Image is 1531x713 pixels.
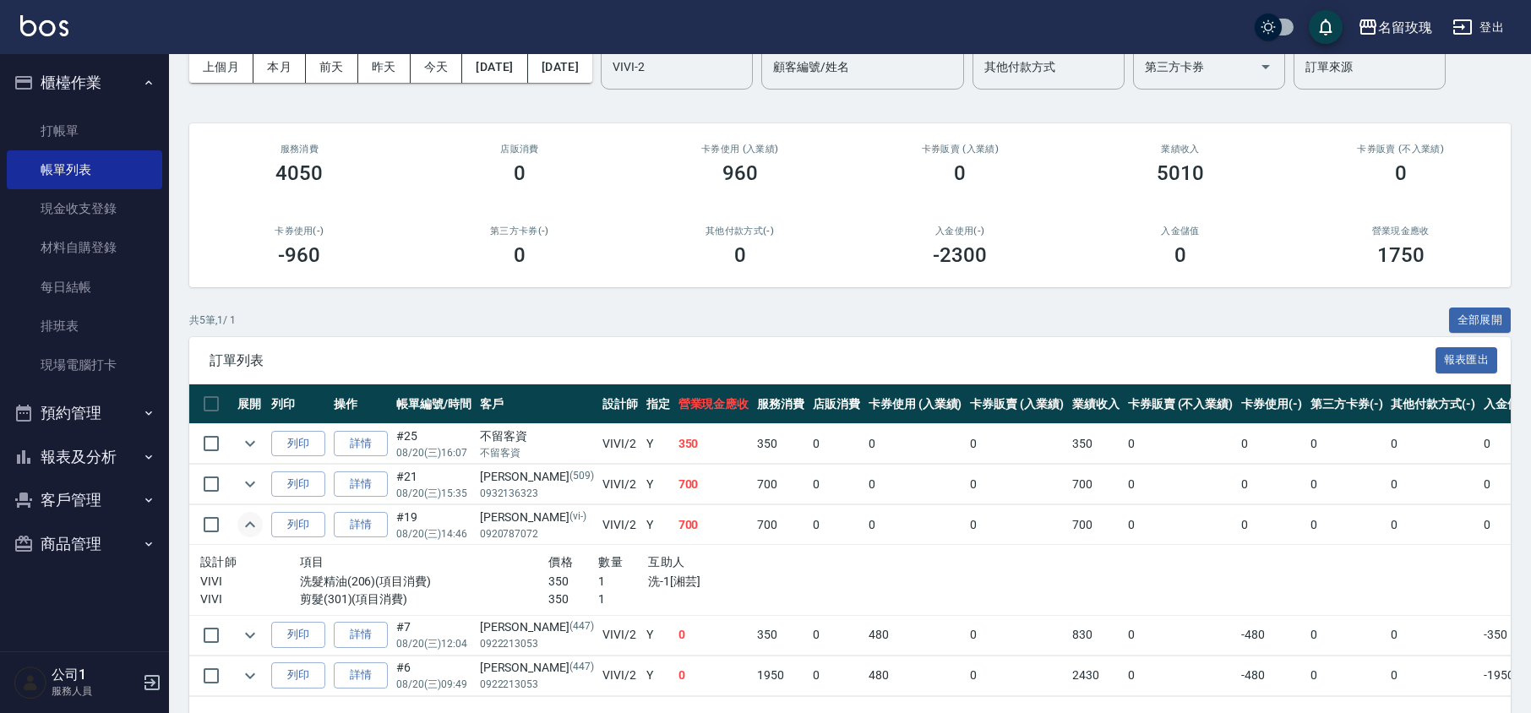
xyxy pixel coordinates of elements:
[1395,161,1407,185] h3: 0
[933,243,987,267] h3: -2300
[334,662,388,689] a: 詳情
[864,424,967,464] td: 0
[480,468,594,486] div: [PERSON_NAME]
[966,465,1068,504] td: 0
[569,509,586,526] p: (vi-)
[334,512,388,538] a: 詳情
[7,112,162,150] a: 打帳單
[392,656,476,695] td: #6
[1310,144,1490,155] h2: 卡券販賣 (不入業績)
[809,656,864,695] td: 0
[1068,424,1124,464] td: 350
[1351,10,1439,45] button: 名留玫瑰
[548,555,573,569] span: 價格
[1306,615,1387,655] td: 0
[480,636,594,651] p: 0922213053
[809,615,864,655] td: 0
[253,52,306,83] button: 本月
[480,427,594,445] div: 不留客資
[476,384,598,424] th: 客戶
[966,424,1068,464] td: 0
[271,512,325,538] button: 列印
[1237,384,1306,424] th: 卡券使用(-)
[528,52,592,83] button: [DATE]
[396,677,471,692] p: 08/20 (三) 09:49
[480,445,594,460] p: 不留客資
[237,471,263,497] button: expand row
[358,52,411,83] button: 昨天
[480,526,594,542] p: 0920787072
[1387,615,1479,655] td: 0
[396,636,471,651] p: 08/20 (三) 12:04
[809,384,864,424] th: 店販消費
[1252,53,1279,80] button: Open
[210,226,390,237] h2: 卡券使用(-)
[7,478,162,522] button: 客戶管理
[650,144,830,155] h2: 卡券使用 (入業績)
[392,465,476,504] td: #21
[809,465,864,504] td: 0
[648,573,798,591] p: 洗-1[湘芸]
[674,505,754,545] td: 700
[7,268,162,307] a: 每日結帳
[1387,424,1479,464] td: 0
[271,471,325,498] button: 列印
[237,512,263,537] button: expand row
[1306,465,1387,504] td: 0
[1306,656,1387,695] td: 0
[14,666,47,699] img: Person
[809,505,864,545] td: 0
[598,465,642,504] td: VIVI /2
[598,615,642,655] td: VIVI /2
[210,352,1436,369] span: 訂單列表
[642,505,674,545] td: Y
[1446,12,1511,43] button: 登出
[1068,384,1124,424] th: 業績收入
[966,505,1068,545] td: 0
[1124,465,1237,504] td: 0
[650,226,830,237] h2: 其他付款方式(-)
[392,615,476,655] td: #7
[1174,243,1186,267] h3: 0
[598,555,623,569] span: 數量
[1387,465,1479,504] td: 0
[480,509,594,526] div: [PERSON_NAME]
[1387,505,1479,545] td: 0
[200,555,237,569] span: 設計師
[480,677,594,692] p: 0922213053
[966,384,1068,424] th: 卡券販賣 (入業績)
[548,591,598,608] p: 350
[642,465,674,504] td: Y
[1124,656,1237,695] td: 0
[334,431,388,457] a: 詳情
[1068,615,1124,655] td: 830
[954,161,966,185] h3: 0
[462,52,527,83] button: [DATE]
[809,424,864,464] td: 0
[7,522,162,566] button: 商品管理
[1436,351,1498,367] a: 報表匯出
[189,52,253,83] button: 上個月
[7,228,162,267] a: 材料自購登錄
[480,618,594,636] div: [PERSON_NAME]
[966,656,1068,695] td: 0
[392,384,476,424] th: 帳單編號/時間
[870,226,1050,237] h2: 入金使用(-)
[1091,144,1271,155] h2: 業績收入
[7,61,162,105] button: 櫃檯作業
[430,226,610,237] h2: 第三方卡券(-)
[514,243,526,267] h3: 0
[1309,10,1343,44] button: save
[7,307,162,346] a: 排班表
[396,526,471,542] p: 08/20 (三) 14:46
[52,667,138,683] h5: 公司1
[271,662,325,689] button: 列印
[1124,424,1237,464] td: 0
[189,313,236,328] p: 共 5 筆, 1 / 1
[278,243,320,267] h3: -960
[753,615,809,655] td: 350
[1237,465,1306,504] td: 0
[7,346,162,384] a: 現場電腦打卡
[864,384,967,424] th: 卡券使用 (入業績)
[330,384,392,424] th: 操作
